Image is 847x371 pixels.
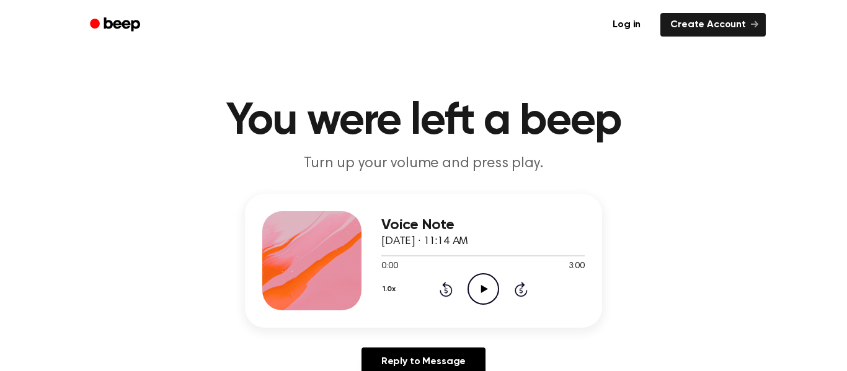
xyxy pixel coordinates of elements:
p: Turn up your volume and press play. [185,154,662,174]
span: [DATE] · 11:14 AM [381,236,468,247]
a: Create Account [660,13,766,37]
h3: Voice Note [381,217,585,234]
a: Beep [81,13,151,37]
span: 0:00 [381,260,397,273]
a: Log in [600,11,653,39]
span: 3:00 [569,260,585,273]
h1: You were left a beep [106,99,741,144]
button: 1.0x [381,279,400,300]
